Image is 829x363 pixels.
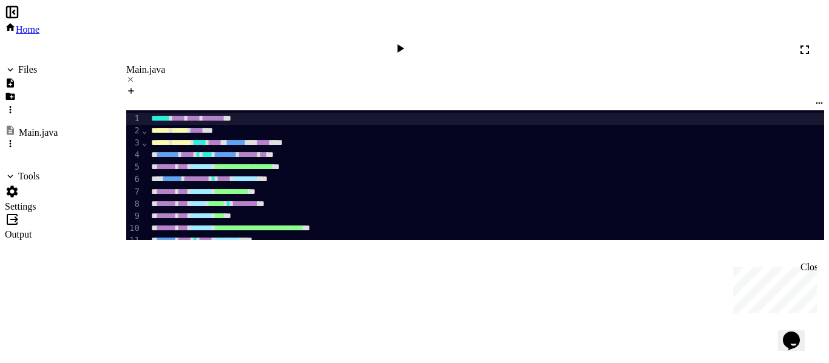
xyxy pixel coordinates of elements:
iframe: chat widget [728,262,817,313]
div: 7 [126,186,141,198]
div: 2 [126,125,141,137]
div: 10 [126,222,141,235]
div: 9 [126,210,141,222]
a: Home [5,24,39,35]
span: Fold line [141,125,147,135]
span: Home [16,24,39,35]
div: 11 [126,235,141,247]
div: Main.java [126,64,824,75]
span: Fold line [141,138,147,147]
div: Tools [18,171,39,182]
div: 4 [126,149,141,161]
div: 8 [126,198,141,210]
div: 3 [126,137,141,149]
div: Chat with us now!Close [5,5,84,77]
div: Main.java [19,127,58,138]
div: 5 [126,161,141,173]
div: Files [18,64,37,75]
iframe: chat widget [778,315,817,351]
div: Main.java [126,64,824,86]
div: Settings [5,201,58,212]
div: 1 [126,113,141,125]
div: Output [5,229,58,240]
div: 6 [126,173,141,185]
